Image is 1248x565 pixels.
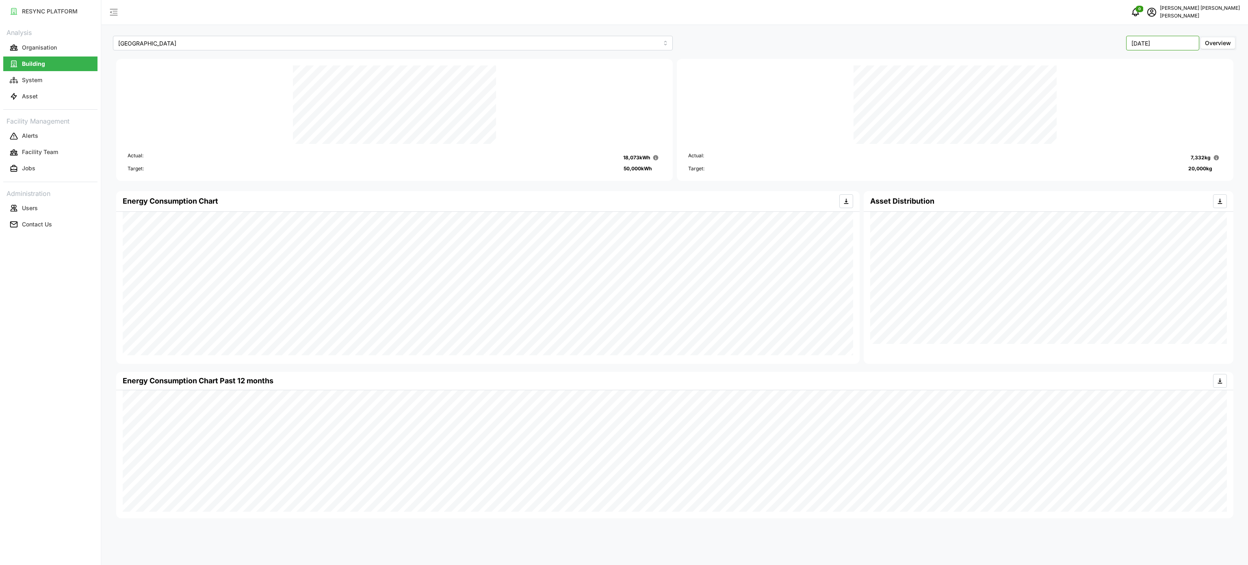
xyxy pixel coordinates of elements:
p: [PERSON_NAME] [PERSON_NAME] [1160,4,1240,12]
a: Users [3,200,97,216]
a: RESYNC PLATFORM [3,3,97,20]
button: Organisation [3,40,97,55]
p: Facility Management [3,115,97,126]
button: Alerts [3,129,97,143]
p: Administration [3,187,97,199]
button: Jobs [3,161,97,176]
p: Contact Us [22,220,52,228]
p: Actual: [688,152,704,163]
p: Users [22,204,38,212]
button: schedule [1144,4,1160,20]
p: Target: [688,165,704,173]
p: 20,000 kg [1188,165,1212,173]
p: Organisation [22,43,57,52]
a: Organisation [3,39,97,56]
h4: Asset Distribution [870,196,934,206]
a: Asset [3,88,97,104]
p: Jobs [22,164,35,172]
p: 7,332 kg [1191,154,1211,162]
a: Contact Us [3,216,97,233]
a: Alerts [3,128,97,144]
h4: Energy Consumption Chart [123,196,218,206]
p: Alerts [22,132,38,140]
button: RESYNC PLATFORM [3,4,97,19]
a: Facility Team [3,144,97,161]
p: Asset [22,92,38,100]
button: Contact Us [3,217,97,232]
p: Facility Team [22,148,58,156]
p: RESYNC PLATFORM [22,7,78,15]
p: 18,073 kWh [623,154,650,162]
p: System [22,76,42,84]
a: System [3,72,97,88]
button: Facility Team [3,145,97,160]
p: [PERSON_NAME] [1160,12,1240,20]
span: Overview [1205,39,1231,46]
a: Building [3,56,97,72]
p: Building [22,60,45,68]
p: Actual: [128,152,143,163]
span: 0 [1138,6,1141,12]
p: Target: [128,165,144,173]
p: 50,000 kWh [624,165,652,173]
a: Jobs [3,161,97,177]
button: notifications [1127,4,1144,20]
button: Building [3,57,97,71]
p: Analysis [3,26,97,38]
p: Energy Consumption Chart Past 12 months [123,375,273,387]
button: System [3,73,97,87]
button: Users [3,201,97,215]
button: Asset [3,89,97,104]
input: Select Month [1126,36,1199,50]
